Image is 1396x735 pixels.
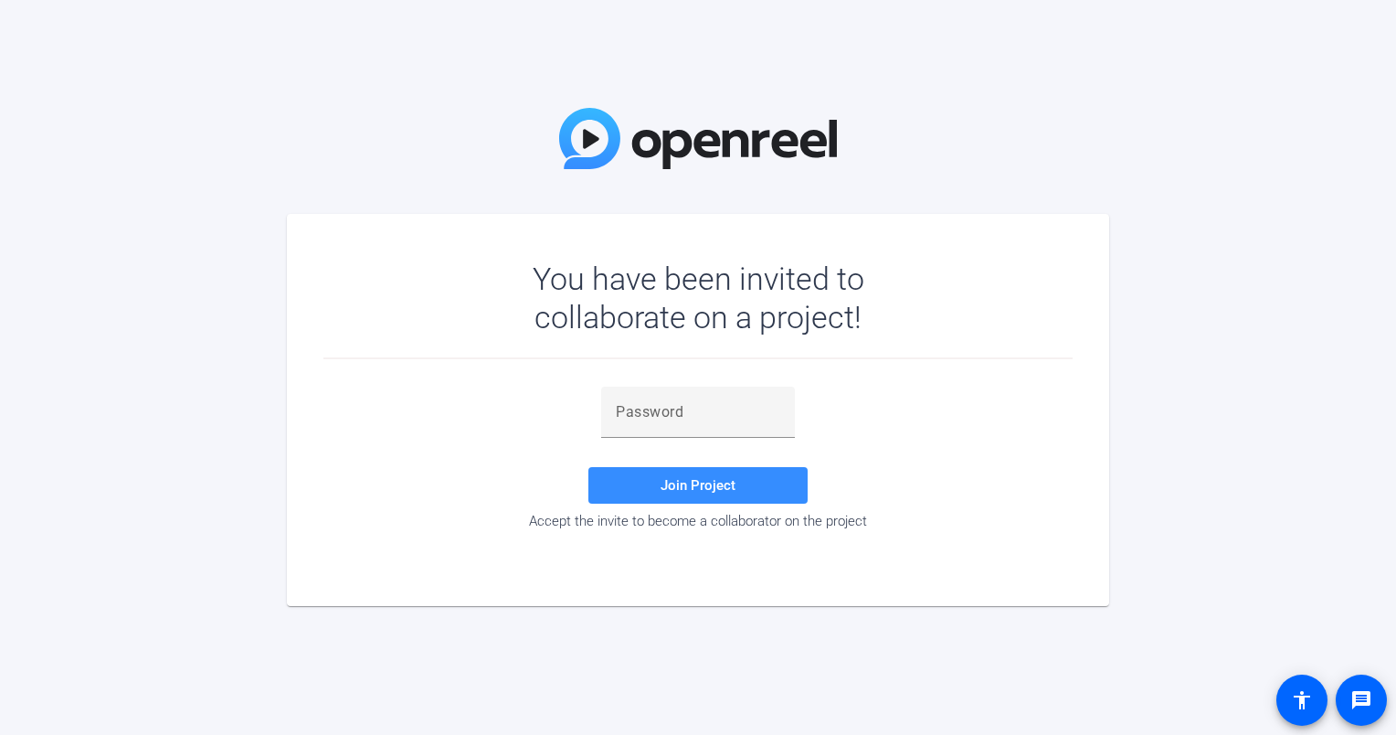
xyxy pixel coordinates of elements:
[1291,689,1313,711] mat-icon: accessibility
[1350,689,1372,711] mat-icon: message
[661,477,735,494] span: Join Project
[480,260,917,336] div: You have been invited to collaborate on a project!
[588,467,808,504] button: Join Project
[559,108,837,169] img: OpenReel Logo
[616,401,780,423] input: Password
[323,513,1073,529] div: Accept the invite to become a collaborator on the project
